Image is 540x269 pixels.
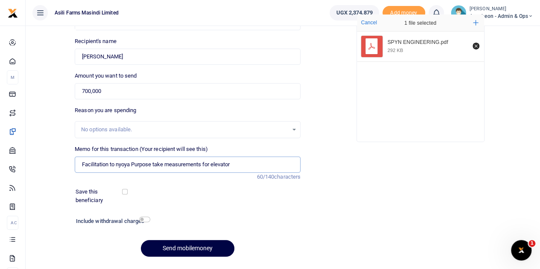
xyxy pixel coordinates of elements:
[75,156,301,173] input: Enter extra information
[470,12,533,20] span: Amatheon - Admin & Ops
[75,72,137,80] label: Amount you want to send
[75,83,301,99] input: UGX
[51,9,122,17] span: Asili Farms Masindi Limited
[76,188,124,204] label: Save this beneficiary
[326,5,382,20] li: Wallet ballance
[8,9,18,16] a: logo-small logo-large logo-large
[7,216,18,230] li: Ac
[8,8,18,18] img: logo-small
[471,41,481,51] button: Remove file
[384,14,457,32] div: 1 file selected
[511,240,531,260] iframe: Intercom live chat
[75,49,301,65] input: Loading name...
[470,6,533,13] small: [PERSON_NAME]
[451,5,466,20] img: profile-user
[388,47,403,53] div: 292 KB
[528,240,535,247] span: 1
[382,9,425,15] a: Add money
[81,125,288,134] div: No options available.
[356,14,485,142] div: File Uploader
[336,9,372,17] span: UGX 2,374,879
[388,39,468,46] div: SPYN ENGINEERING.pdf
[451,5,533,20] a: profile-user [PERSON_NAME] Amatheon - Admin & Ops
[75,37,117,46] label: Recipient's name
[75,145,208,153] label: Memo for this transaction (Your recipient will see this)
[330,5,379,20] a: UGX 2,374,879
[274,174,301,180] span: characters
[76,218,146,225] h6: Include withdrawal charges
[75,106,136,115] label: Reason you are spending
[141,240,234,257] button: Send mobilemoney
[382,6,425,20] li: Toup your wallet
[257,174,274,180] span: 60/140
[470,17,482,29] button: Add more files
[382,6,425,20] span: Add money
[359,17,379,28] button: Cancel
[7,70,18,84] li: M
